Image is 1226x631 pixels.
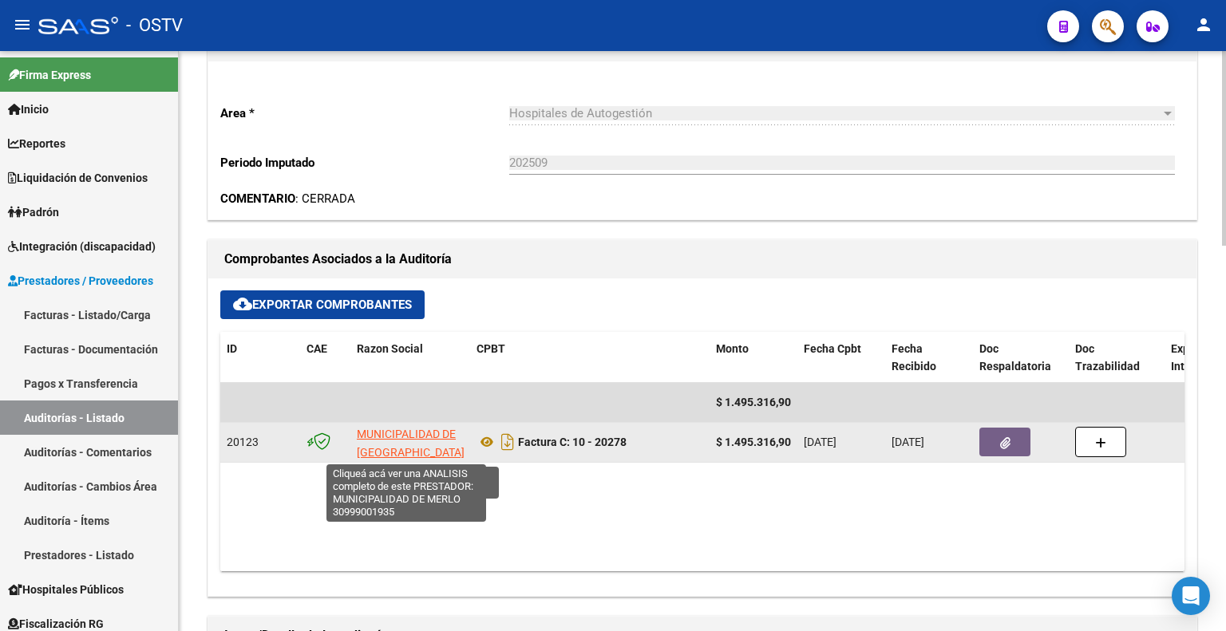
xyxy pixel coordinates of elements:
[220,105,509,122] p: Area *
[8,272,153,290] span: Prestadores / Proveedores
[892,436,924,448] span: [DATE]
[8,101,49,118] span: Inicio
[224,246,1181,272] h1: Comprobantes Asociados a la Auditoría
[233,298,412,312] span: Exportar Comprobantes
[220,191,295,206] strong: COMENTARIO
[8,66,91,84] span: Firma Express
[306,342,327,355] span: CAE
[227,436,259,448] span: 20123
[509,106,652,120] span: Hospitales de Autogestión
[804,436,836,448] span: [DATE]
[300,332,350,385] datatable-header-cell: CAE
[518,436,627,448] strong: Factura C: 10 - 20278
[892,342,936,373] span: Fecha Recibido
[8,581,124,598] span: Hospitales Públicos
[1165,332,1220,385] datatable-header-cell: Expte. Interno
[716,342,749,355] span: Monto
[220,191,355,206] span: : CERRADA
[1171,342,1208,373] span: Expte. Interno
[710,332,797,385] datatable-header-cell: Monto
[716,396,791,408] span: $ 1.495.316,90
[357,342,423,355] span: Razon Social
[227,342,237,355] span: ID
[220,332,300,385] datatable-header-cell: ID
[804,342,861,355] span: Fecha Cpbt
[470,332,710,385] datatable-header-cell: CPBT
[357,428,465,459] span: MUNICIPALIDAD DE [GEOGRAPHIC_DATA]
[497,429,518,455] i: Descargar documento
[1069,332,1165,385] datatable-header-cell: Doc Trazabilidad
[8,135,65,152] span: Reportes
[1172,577,1210,615] div: Open Intercom Messenger
[8,203,59,221] span: Padrón
[1194,15,1213,34] mat-icon: person
[477,342,505,355] span: CPBT
[885,332,973,385] datatable-header-cell: Fecha Recibido
[220,290,425,319] button: Exportar Comprobantes
[126,8,183,43] span: - OSTV
[979,342,1051,373] span: Doc Respaldatoria
[13,15,32,34] mat-icon: menu
[716,436,791,448] strong: $ 1.495.316,90
[220,154,509,172] p: Periodo Imputado
[233,294,252,314] mat-icon: cloud_download
[350,332,470,385] datatable-header-cell: Razon Social
[973,332,1069,385] datatable-header-cell: Doc Respaldatoria
[797,332,885,385] datatable-header-cell: Fecha Cpbt
[8,238,156,255] span: Integración (discapacidad)
[8,169,148,187] span: Liquidación de Convenios
[1075,342,1140,373] span: Doc Trazabilidad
